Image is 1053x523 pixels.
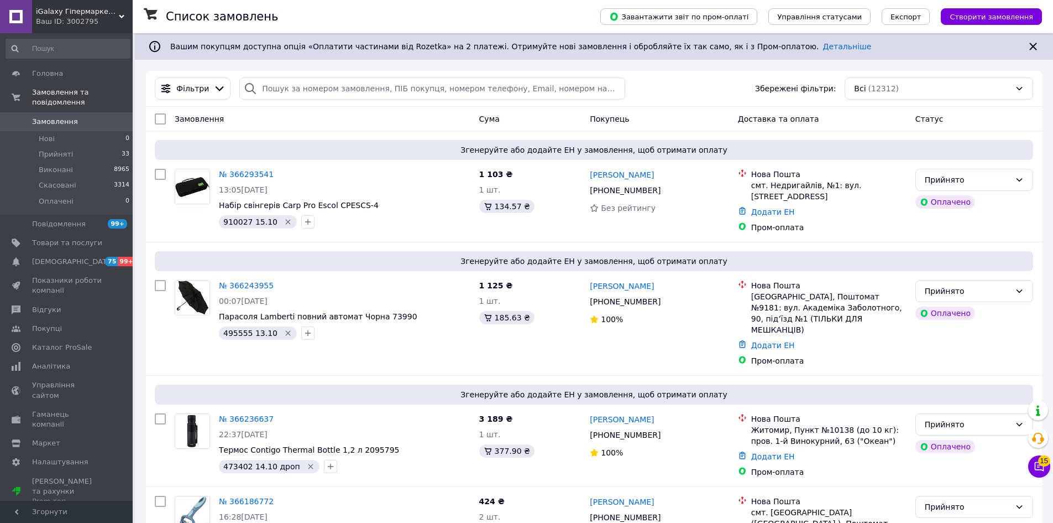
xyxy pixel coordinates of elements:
a: Набір свінгерів Carp Pro Escol CPESCS-4 [219,201,379,210]
div: 377.90 ₴ [479,444,535,458]
span: Аналітика [32,361,70,371]
svg: Видалити мітку [284,329,292,338]
span: Оплачені [39,196,74,206]
span: 3 189 ₴ [479,415,513,423]
div: смт. Недригайлів, №1: вул. [STREET_ADDRESS] [751,180,907,202]
span: 8965 [114,165,129,175]
button: Експорт [882,8,930,25]
span: Нові [39,134,55,144]
div: Прийнято [925,418,1010,431]
span: 424 ₴ [479,497,505,506]
span: 0 [125,134,129,144]
span: 99+ [108,219,127,229]
span: [DEMOGRAPHIC_DATA] [32,257,114,267]
span: 33 [122,149,129,159]
div: Нова Пошта [751,496,907,507]
div: 185.63 ₴ [479,311,535,324]
input: Пошук за номером замовлення, ПІБ покупця, номером телефону, Email, номером накладної [239,77,625,100]
a: № 366243955 [219,281,274,290]
a: Додати ЕН [751,208,795,216]
div: Ваш ID: 3002795 [36,17,133,27]
div: [PHONE_NUMBER] [588,294,663,309]
a: Фото товару [175,280,210,315]
span: Всі [854,83,866,94]
div: [GEOGRAPHIC_DATA], Поштомат №9181: вул. Академіка Заболотного, 90, під’їзд №1 (ТІЛЬКИ ДЛЯ МЕШКАНЦІВ) [751,291,907,335]
img: Фото товару [175,169,209,204]
div: Пром-оплата [751,355,907,366]
span: Налаштування [32,457,88,467]
span: Статус [915,115,944,123]
a: Додати ЕН [751,341,795,350]
span: Гаманець компанії [32,410,102,429]
span: Покупець [590,115,629,123]
div: Prom топ [32,496,102,506]
span: Головна [32,69,63,79]
div: [PHONE_NUMBER] [588,183,663,198]
span: Маркет [32,438,60,448]
div: Нова Пошта [751,413,907,424]
div: Нова Пошта [751,169,907,180]
a: Термос Contigo Thermal Bottle 1,2 л 2095795 [219,446,400,454]
div: Оплачено [915,195,975,209]
a: [PERSON_NAME] [590,414,654,425]
span: Збережені фільтри: [755,83,836,94]
span: 3314 [114,180,129,190]
div: Оплачено [915,307,975,320]
button: Чат з покупцем15 [1028,455,1050,478]
span: 16:28[DATE] [219,512,268,521]
div: 134.57 ₴ [479,200,535,213]
div: Прийнято [925,501,1010,513]
span: Показники роботи компанії [32,276,102,296]
span: 13:05[DATE] [219,185,268,194]
div: Пром-оплата [751,467,907,478]
span: Парасоля Lamberti повний автомат Чорна 73990 [219,312,417,321]
div: Житомир, Пункт №10138 (до 10 кг): пров. 1-й Винокурний, 63 ("Океан") [751,424,907,447]
span: 1 шт. [479,185,501,194]
span: Покупці [32,324,62,334]
button: Управління статусами [768,8,871,25]
a: Детальніше [823,42,872,51]
span: 75 [105,257,118,266]
div: [PHONE_NUMBER] [588,427,663,443]
span: Cума [479,115,500,123]
span: 1 шт. [479,430,501,439]
span: 473402 14.10 дроп [223,462,300,471]
span: 22:37[DATE] [219,430,268,439]
span: Згенеруйте або додайте ЕН у замовлення, щоб отримати оплату [159,389,1029,400]
span: Доставка та оплата [738,115,819,123]
img: Фото товару [175,414,209,448]
span: Відгуки [32,305,61,315]
span: Згенеруйте або додайте ЕН у замовлення, щоб отримати оплату [159,144,1029,156]
a: № 366186772 [219,497,274,506]
div: Пром-оплата [751,222,907,233]
span: Створити замовлення [950,13,1033,21]
div: Оплачено [915,440,975,453]
a: [PERSON_NAME] [590,281,654,292]
svg: Видалити мітку [306,462,315,471]
span: Прийняті [39,149,73,159]
span: 1 103 ₴ [479,170,513,179]
span: 1 шт. [479,297,501,305]
span: Без рейтингу [601,204,656,213]
span: 100% [601,448,623,457]
span: Замовлення [175,115,224,123]
a: Фото товару [175,413,210,449]
span: 2 шт. [479,512,501,521]
span: 100% [601,315,623,324]
span: 1 125 ₴ [479,281,513,290]
input: Пошук [6,39,130,59]
svg: Видалити мітку [284,218,292,226]
span: 495555 13.10 [223,329,277,338]
span: Скасовані [39,180,76,190]
a: [PERSON_NAME] [590,169,654,180]
span: 15 [1038,455,1050,466]
span: Каталог ProSale [32,343,92,353]
button: Створити замовлення [941,8,1042,25]
span: Вашим покупцям доступна опція «Оплатити частинами від Rozetka» на 2 платежі. Отримуйте нові замов... [170,42,871,51]
div: Нова Пошта [751,280,907,291]
span: 00:07[DATE] [219,297,268,305]
span: 99+ [118,257,136,266]
span: Товари та послуги [32,238,102,248]
span: Повідомлення [32,219,86,229]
